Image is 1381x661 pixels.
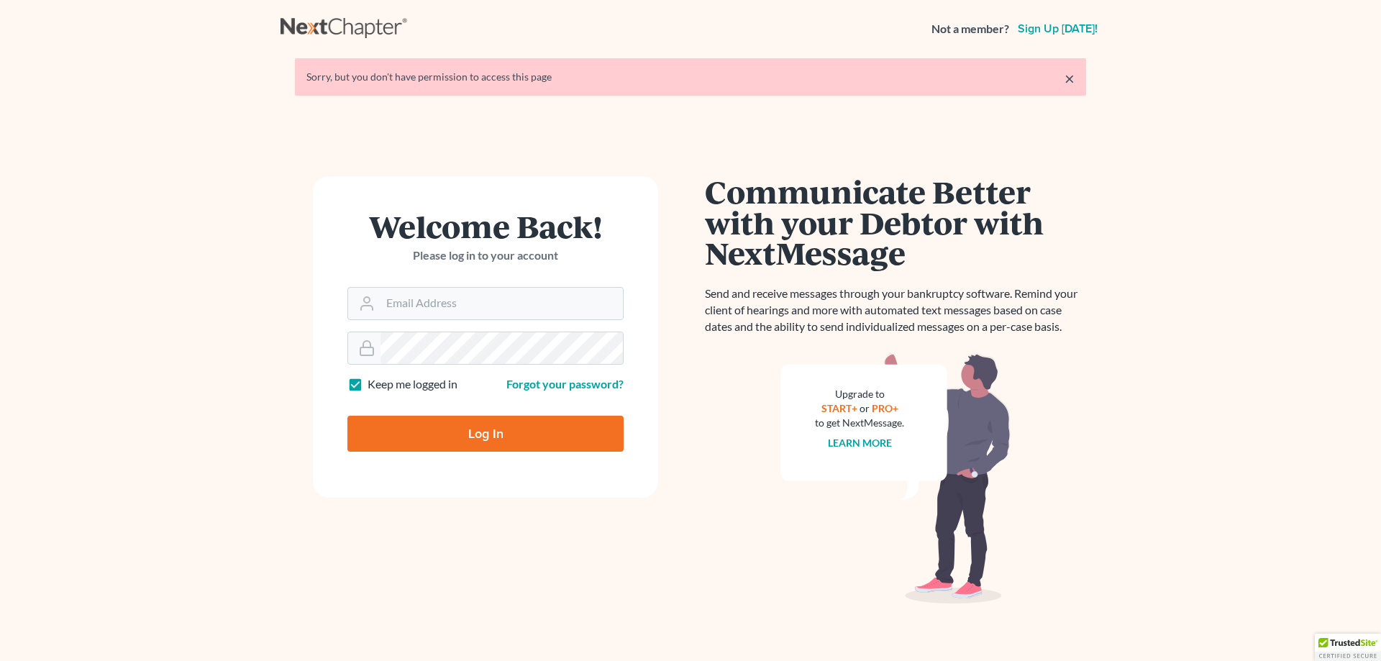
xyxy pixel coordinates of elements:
strong: Not a member? [931,21,1009,37]
a: PRO+ [872,402,898,414]
div: TrustedSite Certified [1315,634,1381,661]
div: to get NextMessage. [815,416,904,430]
a: Learn more [828,437,892,449]
a: Forgot your password? [506,377,624,391]
a: Sign up [DATE]! [1015,23,1100,35]
input: Email Address [380,288,623,319]
h1: Welcome Back! [347,211,624,242]
div: Sorry, but you don't have permission to access this page [306,70,1075,84]
p: Send and receive messages through your bankruptcy software. Remind your client of hearings and mo... [705,286,1086,335]
p: Please log in to your account [347,247,624,264]
input: Log In [347,416,624,452]
h1: Communicate Better with your Debtor with NextMessage [705,176,1086,268]
a: × [1065,70,1075,87]
a: START+ [821,402,857,414]
label: Keep me logged in [368,376,457,393]
span: or [860,402,870,414]
div: Upgrade to [815,387,904,401]
img: nextmessage_bg-59042aed3d76b12b5cd301f8e5b87938c9018125f34e5fa2b7a6b67550977c72.svg [780,352,1011,604]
